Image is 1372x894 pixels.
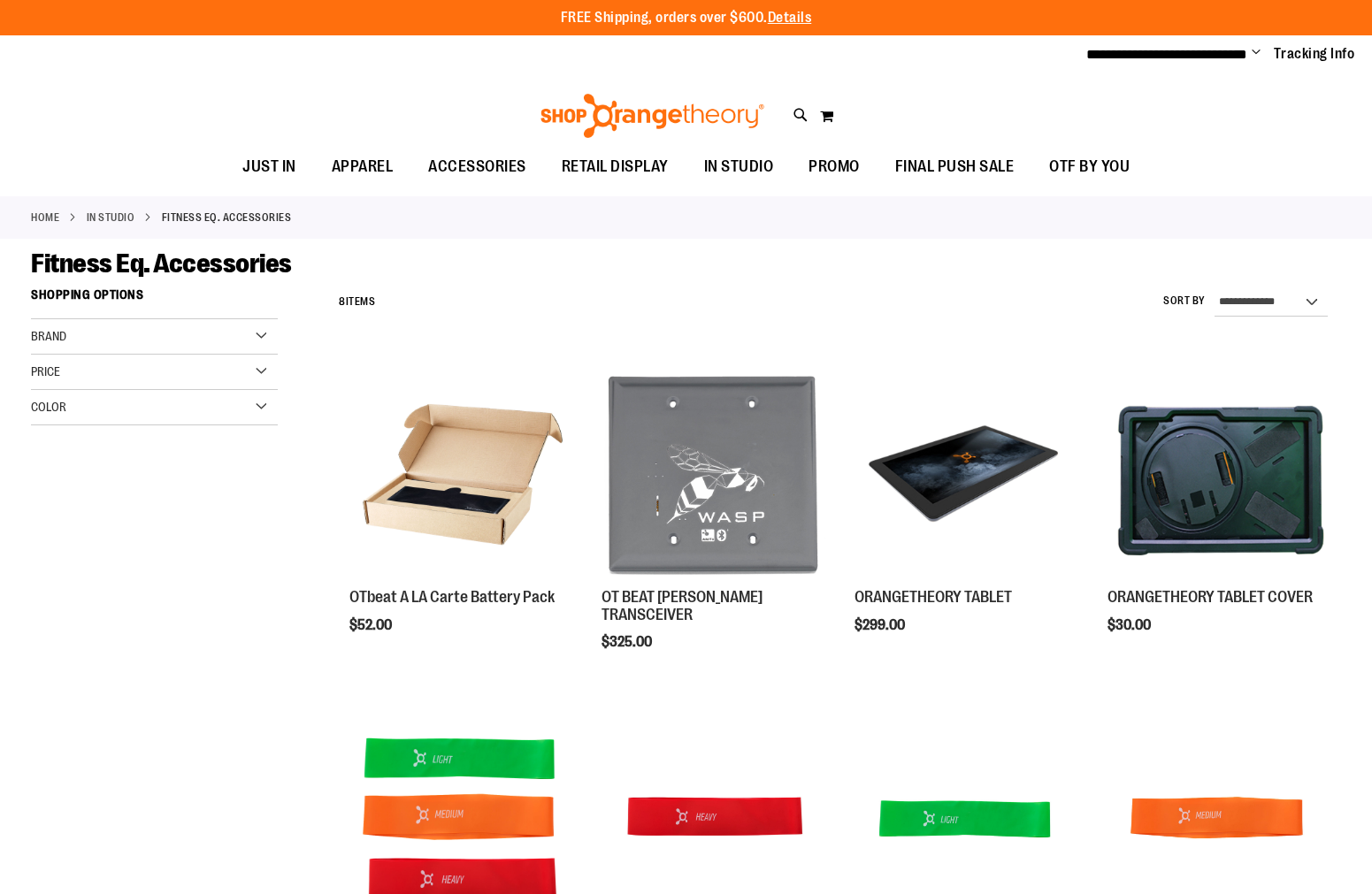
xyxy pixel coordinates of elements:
[686,147,792,187] a: IN STUDIO
[602,634,655,650] span: $325.00
[1099,352,1341,677] div: product
[1252,45,1261,63] button: Account menu
[704,147,774,187] span: IN STUDIO
[332,147,394,187] span: APPAREL
[349,361,574,588] a: Product image for OTbeat A LA Carte Battery Pack
[1108,617,1154,633] span: $30.00
[855,588,1012,606] a: ORANGETHEORY TABLET
[1108,361,1332,588] a: Product image for ORANGETHEORY TABLET COVER
[314,147,411,187] a: APPAREL
[1274,44,1355,64] a: Tracking Info
[410,147,544,187] a: ACCESSORIES
[791,147,878,187] a: PROMO
[602,361,826,588] a: Product image for OT BEAT POE TRANSCEIVER
[855,617,908,633] span: $299.00
[225,147,314,187] a: JUST IN
[31,210,59,225] a: Home
[31,329,66,343] span: Brand
[428,147,526,187] span: ACCESSORIES
[602,361,826,585] img: Product image for OT BEAT POE TRANSCEIVER
[1049,147,1130,187] span: OTF BY YOU
[846,352,1088,677] div: product
[1163,294,1206,309] label: Sort By
[855,361,1079,588] a: Product image for ORANGETHEORY TABLET
[602,588,763,623] a: OT BEAT [PERSON_NAME] TRANSCEIVER
[339,295,346,308] span: 8
[349,588,555,606] a: OTbeat A LA Carte Battery Pack
[562,147,669,187] span: RETAIL DISPLAY
[31,248,292,279] span: Fitness Eq. Accessories
[855,361,1079,585] img: Product image for ORANGETHEORY TABLET
[1108,361,1332,585] img: Product image for ORANGETHEORY TABLET COVER
[538,94,767,138] img: Shop Orangetheory
[1031,147,1147,187] a: OTF BY YOU
[341,352,583,677] div: product
[31,400,66,414] span: Color
[162,210,292,225] strong: Fitness Eq. Accessories
[593,352,835,695] div: product
[895,147,1015,187] span: FINAL PUSH SALE
[809,147,860,187] span: PROMO
[349,361,574,585] img: Product image for OTbeat A LA Carte Battery Pack
[31,364,60,378] span: Price
[339,288,375,316] h2: Items
[768,10,812,26] a: Details
[349,617,395,633] span: $52.00
[31,279,278,319] strong: Shopping Options
[561,8,812,28] p: FREE Shipping, orders over $600.
[242,147,296,187] span: JUST IN
[544,147,686,187] a: RETAIL DISPLAY
[87,210,135,225] a: IN STUDIO
[1108,588,1313,606] a: ORANGETHEORY TABLET COVER
[878,147,1032,187] a: FINAL PUSH SALE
